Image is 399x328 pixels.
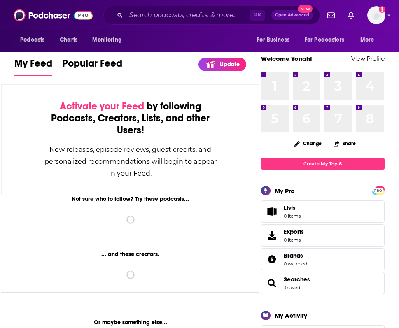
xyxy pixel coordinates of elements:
button: open menu [251,32,300,48]
span: Charts [60,34,77,46]
a: Brands [284,252,307,259]
span: Open Advanced [275,13,309,17]
a: Welcome Yonah! [261,55,312,63]
a: Searches [264,277,280,289]
span: My Feed [14,57,52,74]
span: Exports [284,228,304,235]
a: View Profile [351,55,385,63]
button: open menu [14,32,55,48]
a: 0 watched [284,261,307,267]
span: Exports [264,230,280,241]
a: Searches [284,276,310,283]
span: Podcasts [20,34,44,46]
a: 3 saved [284,285,300,291]
div: My Pro [275,187,295,195]
a: Show notifications dropdown [345,8,357,22]
button: Open AdvancedNew [271,10,313,20]
span: New [298,5,313,13]
span: Searches [261,272,385,294]
button: Show profile menu [367,6,385,24]
a: Charts [54,32,82,48]
div: by following Podcasts, Creators, Lists, and other Users! [43,100,218,136]
img: Podchaser - Follow, Share and Rate Podcasts [14,7,93,23]
span: More [360,34,374,46]
div: New releases, episode reviews, guest credits, and personalized recommendations will begin to appe... [43,144,218,179]
button: open menu [299,32,356,48]
a: Exports [261,224,385,247]
span: Brands [261,248,385,270]
a: Lists [261,200,385,223]
span: For Podcasters [305,34,344,46]
div: Or maybe something else... [1,319,259,326]
button: open menu [355,32,385,48]
p: Update [220,61,240,68]
span: 0 items [284,213,301,219]
span: Monitoring [92,34,121,46]
div: Search podcasts, credits, & more... [103,6,320,25]
a: Create My Top 8 [261,158,385,169]
span: Lists [284,204,301,212]
a: My Feed [14,57,52,76]
div: Not sure who to follow? Try these podcasts... [1,195,259,202]
button: Change [289,138,327,149]
span: ⌘ K [250,10,265,21]
a: Popular Feed [62,57,122,76]
div: ... and these creators. [1,251,259,258]
span: 0 items [284,237,304,243]
span: Popular Feed [62,57,122,74]
input: Search podcasts, credits, & more... [126,9,250,22]
a: Update [198,58,246,71]
svg: Add a profile image [379,6,385,13]
span: Lists [264,206,280,217]
span: Activate your Feed [60,100,144,112]
img: User Profile [367,6,385,24]
div: My Activity [275,312,307,319]
span: Lists [284,204,296,212]
a: Brands [264,254,280,265]
a: Show notifications dropdown [324,8,338,22]
span: Brands [284,252,303,259]
button: open menu [86,32,132,48]
a: PRO [373,187,383,193]
span: For Business [257,34,289,46]
span: PRO [373,188,383,194]
button: Share [333,135,356,151]
span: Logged in as yonahlieberman [367,6,385,24]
